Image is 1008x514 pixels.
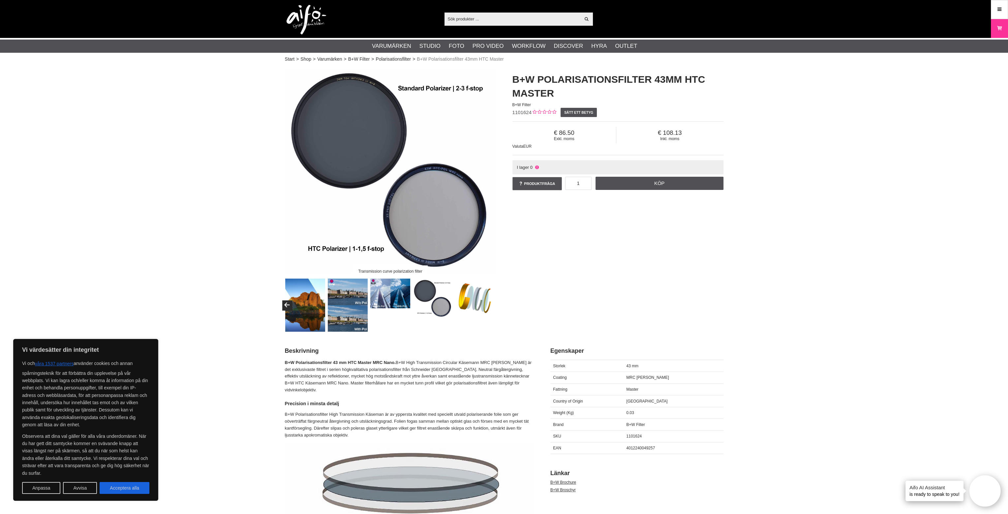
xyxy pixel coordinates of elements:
div: Vi värdesätter din integritet [13,339,158,501]
a: Köp [596,177,723,190]
span: 86.50 [512,129,616,136]
span: Inkl. moms [616,136,723,141]
span: Country of Origin [553,399,583,404]
a: Varumärken [372,42,411,50]
p: B+W High Transmission Circular Käsemann MRC [PERSON_NAME] är det exklusivaste filtret i serien hö... [285,359,534,394]
h4: Aifo AI Assistant [909,484,960,491]
a: Pro Video [473,42,504,50]
a: Produktfråga [512,177,562,190]
img: logo.png [287,5,326,35]
div: is ready to speak to you! [905,481,963,501]
a: Discover [554,42,583,50]
a: Varumärken [317,56,342,63]
a: Studio [419,42,441,50]
img: Sample image polarizer filter [370,279,410,308]
span: Brand [553,422,564,427]
span: MRC [PERSON_NAME] [626,375,669,380]
span: B+W Filter [626,422,645,427]
span: EUR [523,144,532,149]
p: B+W Polarisationsfilter High Transmission Käseman är av yppersta kvalitet med speciellt utvald po... [285,411,534,438]
span: I lager [517,165,529,170]
div: Kundbetyg: 0 [532,109,556,116]
span: 1101624 [626,434,642,438]
span: Master [626,387,638,392]
button: våra 1537 partners [35,358,74,370]
button: Anpassa [22,482,60,494]
a: Polarisationsfilter [376,56,411,63]
a: Hyra [591,42,607,50]
i: Ej i lager [534,165,539,170]
img: Sample image polarizer filter [328,279,368,332]
img: B+W Filter Polarisation HTC Master [285,66,496,277]
a: B+W Broschyr [550,488,576,492]
a: Start [285,56,295,63]
span: > [313,56,316,63]
a: Outlet [615,42,637,50]
span: SKU [553,434,561,438]
a: Sätt ett betyg [561,108,597,117]
img: Polarisationsfilter genomskärning [455,279,495,318]
a: Shop [300,56,311,63]
input: Sök produkter ... [444,14,581,24]
a: Transmission curve polarization filter [285,66,496,277]
h2: Länkar [550,469,723,477]
span: 4012240049257 [626,446,655,450]
span: 0 [530,165,533,170]
h1: B+W Polarisationsfilter 43mm HTC Master [512,73,723,100]
span: B+W Filter [512,103,531,107]
span: 108.13 [616,129,723,136]
span: [GEOGRAPHIC_DATA] [626,399,667,404]
h2: Egenskaper [550,347,723,355]
a: Foto [449,42,464,50]
span: Coating [553,375,566,380]
span: 0.03 [626,410,634,415]
strong: B+W Polarisationsfilter 43 mm HTC Master MRC Nano. [285,360,396,365]
span: Weight (Kg) [553,410,574,415]
span: > [296,56,299,63]
button: Acceptera alla [100,482,149,494]
span: Storlek [553,364,565,368]
span: > [412,56,415,63]
span: 43 mm [626,364,638,368]
span: Valuta [512,144,523,149]
h4: Precision i minsta detalj [285,400,534,407]
a: Workflow [512,42,545,50]
a: B+W Filter [348,56,370,63]
span: > [371,56,374,63]
span: 1101624 [512,109,532,115]
span: Exkl. moms [512,136,616,141]
button: Avvisa [63,482,97,494]
a: B+W Brochure [550,480,576,485]
p: Observera att dina val gäller för alla våra underdomäner. När du har gett ditt samtycke kommer en... [22,433,149,477]
span: B+W Polarisationsfilter 43mm HTC Master [417,56,504,63]
img: Sample image polarizer filter [285,279,325,332]
h2: Beskrivning [285,347,534,355]
img: Transmission curve polarization filter [413,279,453,318]
div: Transmission curve polarization filter [353,265,428,277]
p: Vi värdesätter din integritet [22,346,149,354]
span: Fattning [553,387,567,392]
button: Previous [282,300,292,310]
p: Vi och använder cookies och annan spårningsteknik för att förbättra din upplevelse på vår webbpla... [22,358,149,429]
span: EAN [553,446,561,450]
span: > [344,56,346,63]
